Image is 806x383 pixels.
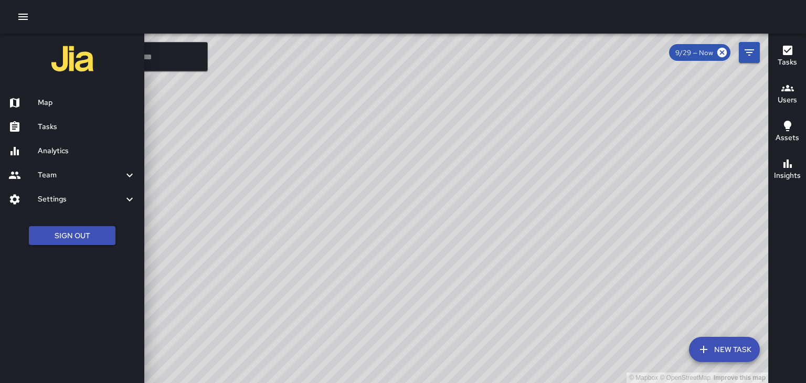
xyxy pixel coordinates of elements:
h6: Tasks [38,121,136,133]
h6: Team [38,169,123,181]
h6: Analytics [38,145,136,157]
img: jia-logo [51,38,93,80]
button: Sign Out [29,226,115,246]
h6: Assets [776,132,799,144]
button: New Task [689,337,760,362]
h6: Map [38,97,136,109]
h6: Tasks [778,57,797,68]
h6: Settings [38,194,123,205]
h6: Users [778,94,797,106]
h6: Insights [774,170,801,182]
